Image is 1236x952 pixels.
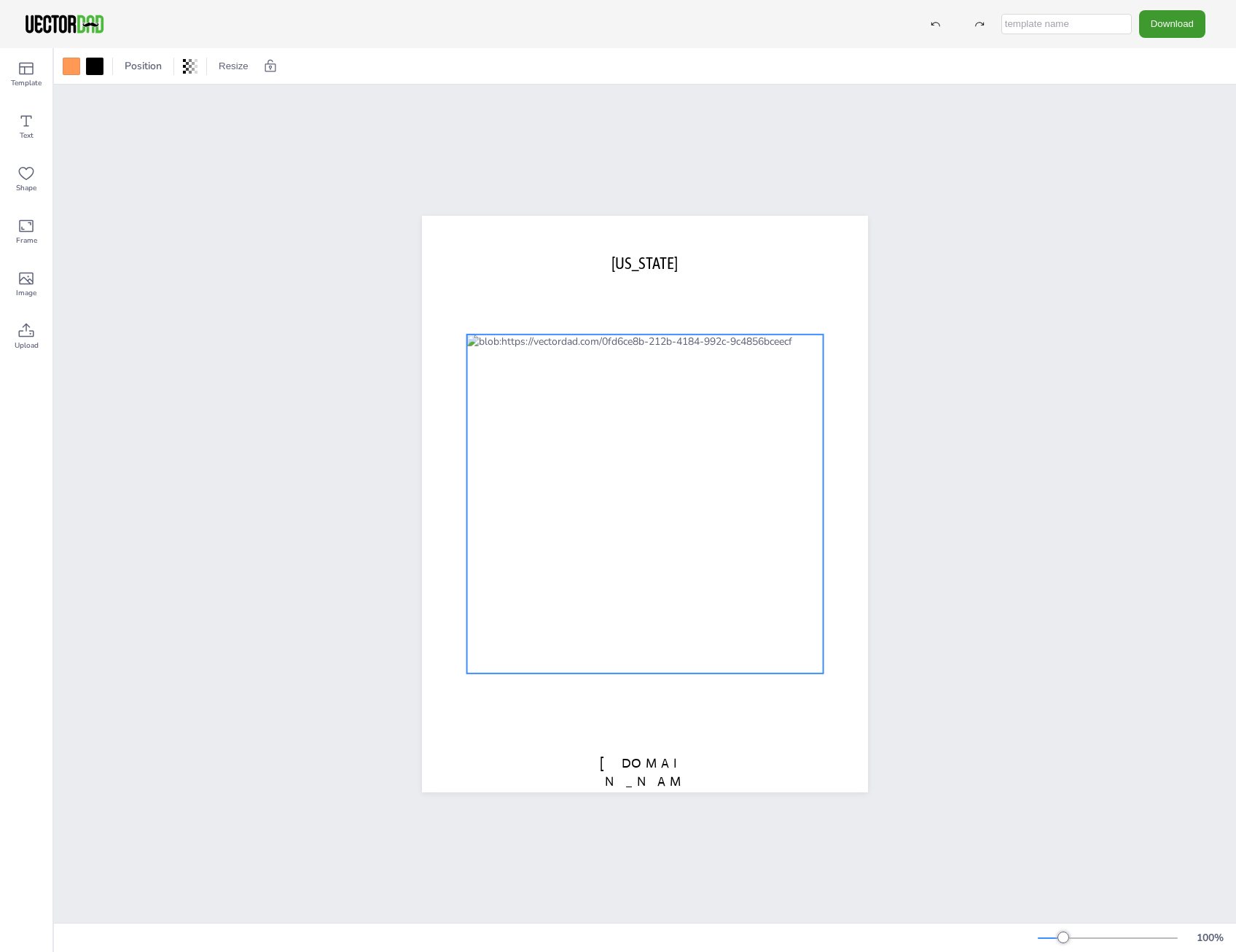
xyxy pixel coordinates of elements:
button: Resize [213,55,254,78]
div: 100 % [1192,931,1227,945]
span: Image [16,287,36,299]
button: Download [1139,10,1205,37]
span: [DOMAIN_NAME] [600,755,690,808]
input: template name [1001,14,1132,34]
span: Shape [16,182,36,194]
img: VectorDad-1.png [23,13,106,35]
span: Position [122,59,165,73]
span: Text [20,130,34,141]
span: Upload [15,340,39,351]
span: Template [11,77,42,89]
span: Frame [16,235,37,246]
span: [US_STATE] [611,253,678,272]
